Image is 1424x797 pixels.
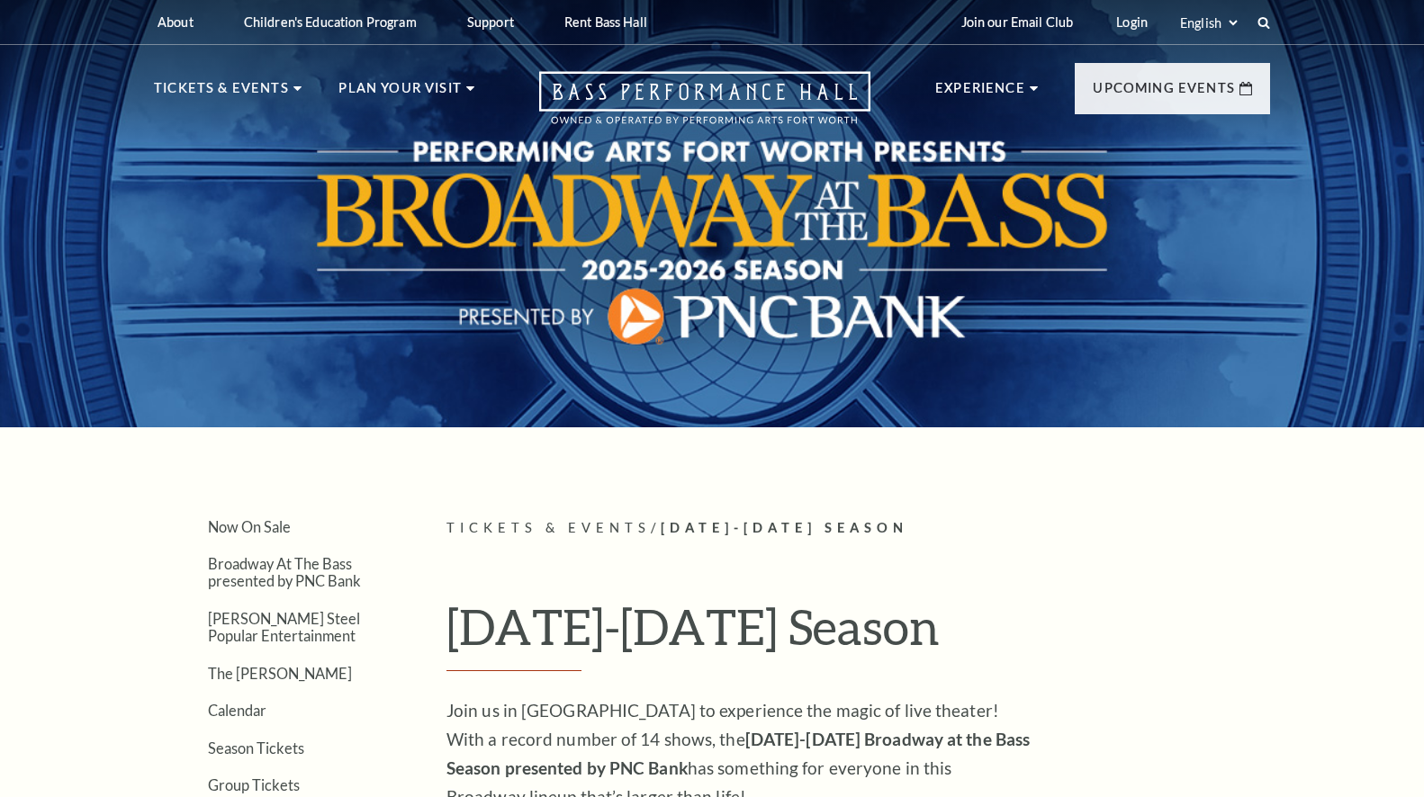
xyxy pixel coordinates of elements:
[208,776,300,793] a: Group Tickets
[1093,77,1235,110] p: Upcoming Events
[467,14,514,30] p: Support
[446,520,651,535] span: Tickets & Events
[154,77,289,110] p: Tickets & Events
[935,77,1025,110] p: Experience
[1176,14,1240,31] select: Select:
[208,610,360,644] a: [PERSON_NAME] Steel Popular Entertainment
[208,739,304,757] a: Season Tickets
[446,517,1270,540] p: /
[564,14,647,30] p: Rent Bass Hall
[158,14,194,30] p: About
[446,597,1270,671] h1: [DATE]-[DATE] Season
[244,14,417,30] p: Children's Education Program
[208,702,266,719] a: Calendar
[208,555,361,589] a: Broadway At The Bass presented by PNC Bank
[661,520,908,535] span: [DATE]-[DATE] Season
[338,77,462,110] p: Plan Your Visit
[208,665,352,682] a: The [PERSON_NAME]
[208,518,291,535] a: Now On Sale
